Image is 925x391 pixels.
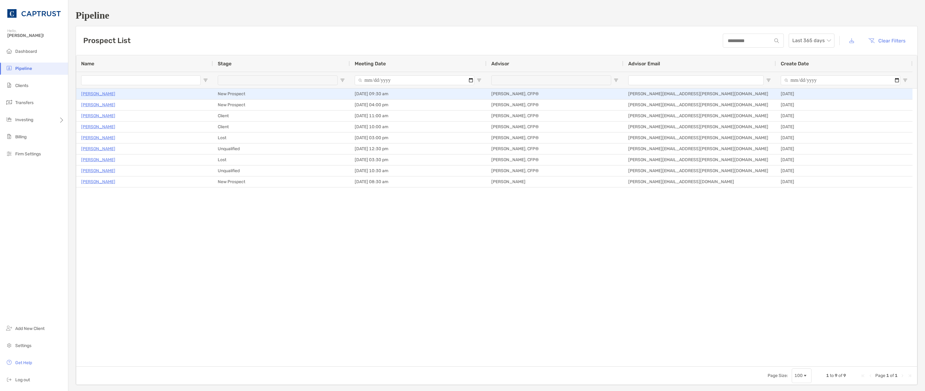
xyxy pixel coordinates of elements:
span: Add New Client [15,326,45,331]
div: Lost [213,154,350,165]
div: [DATE] 03:30 pm [350,154,486,165]
div: [PERSON_NAME][EMAIL_ADDRESS][PERSON_NAME][DOMAIN_NAME] [623,110,776,121]
a: [PERSON_NAME] [81,123,115,131]
div: [PERSON_NAME][EMAIL_ADDRESS][PERSON_NAME][DOMAIN_NAME] [623,100,776,110]
button: Clear Filters [864,34,910,47]
span: 1 [886,373,889,378]
div: [DATE] 03:00 pm [350,132,486,143]
span: Pipeline [15,66,32,71]
div: [DATE] 04:00 pm [350,100,486,110]
div: Previous Page [868,373,873,378]
div: [PERSON_NAME] [486,176,623,187]
span: [PERSON_NAME]! [7,33,64,38]
button: Open Filter Menu [903,78,908,83]
div: [PERSON_NAME][EMAIL_ADDRESS][PERSON_NAME][DOMAIN_NAME] [623,143,776,154]
div: [PERSON_NAME], CFP® [486,100,623,110]
div: New Prospect [213,89,350,99]
span: Log out [15,377,30,382]
div: [DATE] 11:00 am [350,110,486,121]
div: [DATE] [776,89,912,99]
div: [PERSON_NAME][EMAIL_ADDRESS][PERSON_NAME][DOMAIN_NAME] [623,121,776,132]
button: Open Filter Menu [340,78,345,83]
input: Create Date Filter Input [781,75,900,85]
img: dashboard icon [5,47,13,55]
div: 100 [794,373,803,378]
div: [DATE] [776,132,912,143]
div: Page Size [792,368,812,383]
div: [DATE] 10:30 am [350,165,486,176]
input: Advisor Email Filter Input [628,75,764,85]
span: Get Help [15,360,32,365]
span: Meeting Date [355,61,386,67]
div: Lost [213,132,350,143]
div: Next Page [900,373,905,378]
div: Page Size: [768,373,788,378]
span: Page [875,373,885,378]
div: Unqualified [213,143,350,154]
a: [PERSON_NAME] [81,90,115,98]
a: [PERSON_NAME] [81,101,115,109]
a: [PERSON_NAME] [81,112,115,120]
span: 1 [826,373,829,378]
div: [PERSON_NAME], CFP® [486,132,623,143]
span: 9 [835,373,837,378]
div: [PERSON_NAME][EMAIL_ADDRESS][PERSON_NAME][DOMAIN_NAME] [623,89,776,99]
div: First Page [861,373,866,378]
h1: Pipeline [76,10,918,21]
img: settings icon [5,342,13,349]
span: 9 [843,373,846,378]
div: [PERSON_NAME], CFP® [486,165,623,176]
div: [DATE] 12:30 pm [350,143,486,154]
div: New Prospect [213,176,350,187]
a: [PERSON_NAME] [81,167,115,175]
div: Client [213,121,350,132]
span: Advisor Email [628,61,660,67]
a: [PERSON_NAME] [81,145,115,153]
div: [PERSON_NAME][EMAIL_ADDRESS][PERSON_NAME][DOMAIN_NAME] [623,165,776,176]
div: [DATE] [776,143,912,154]
div: [DATE] 08:30 am [350,176,486,187]
a: [PERSON_NAME] [81,178,115,186]
button: Open Filter Menu [203,78,208,83]
img: billing icon [5,133,13,140]
span: Investing [15,117,33,122]
span: Clients [15,83,28,88]
span: Name [81,61,94,67]
div: [DATE] [776,165,912,176]
div: [PERSON_NAME], CFP® [486,143,623,154]
button: Open Filter Menu [766,78,771,83]
img: input icon [774,38,779,43]
span: of [890,373,894,378]
span: Transfers [15,100,34,105]
div: [DATE] [776,176,912,187]
div: [PERSON_NAME], CFP® [486,89,623,99]
div: [DATE] 09:30 am [350,89,486,99]
img: logout icon [5,376,13,383]
input: Name Filter Input [81,75,201,85]
input: Meeting Date Filter Input [355,75,474,85]
div: [DATE] [776,110,912,121]
div: [PERSON_NAME][EMAIL_ADDRESS][PERSON_NAME][DOMAIN_NAME] [623,132,776,143]
div: [PERSON_NAME][EMAIL_ADDRESS][DOMAIN_NAME] [623,176,776,187]
div: [DATE] [776,100,912,110]
img: CAPTRUST Logo [7,2,61,24]
a: [PERSON_NAME] [81,156,115,164]
p: [PERSON_NAME] [81,134,115,142]
span: Firm Settings [15,151,41,157]
div: [DATE] 10:00 am [350,121,486,132]
div: Unqualified [213,165,350,176]
span: Create Date [781,61,809,67]
span: 1 [895,373,898,378]
span: of [838,373,842,378]
div: [DATE] [776,154,912,165]
div: New Prospect [213,100,350,110]
h3: Prospect List [83,36,131,45]
img: transfers icon [5,99,13,106]
span: to [830,373,834,378]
